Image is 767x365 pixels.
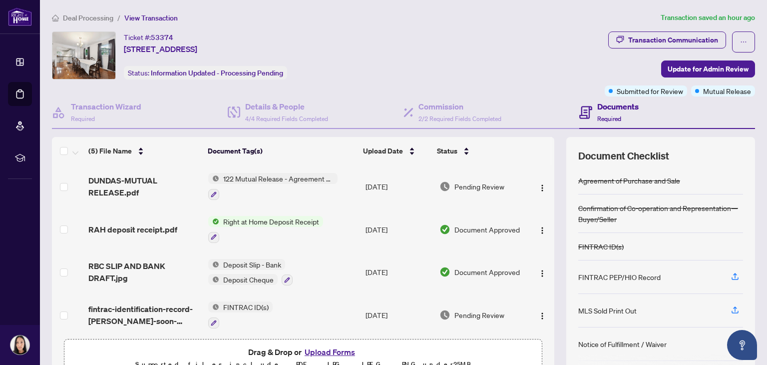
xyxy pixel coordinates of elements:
button: Status IconDeposit Slip - BankStatus IconDeposit Cheque [208,259,293,286]
div: MLS Sold Print Out [578,305,637,316]
img: Document Status [439,224,450,235]
h4: Details & People [245,100,328,112]
img: Logo [538,226,546,234]
span: 53374 [151,33,173,42]
span: Upload Date [363,145,403,156]
h4: Commission [418,100,501,112]
span: Document Approved [454,224,520,235]
th: Upload Date [359,137,433,165]
img: Status Icon [208,274,219,285]
img: Status Icon [208,216,219,227]
td: [DATE] [362,208,435,251]
span: home [52,14,59,21]
span: Document Approved [454,266,520,277]
span: Document Checklist [578,149,669,163]
img: Document Status [439,181,450,192]
span: Status [437,145,457,156]
th: Status [433,137,525,165]
button: Status Icon122 Mutual Release - Agreement of Purchase and Sale [208,173,338,200]
li: / [117,12,120,23]
img: logo [8,7,32,26]
div: FINTRAC PEP/HIO Record [578,271,661,282]
span: Submitted for Review [617,85,683,96]
th: Document Tag(s) [204,137,360,165]
h4: Transaction Wizard [71,100,141,112]
div: Agreement of Purchase and Sale [578,175,680,186]
img: Logo [538,184,546,192]
button: Logo [534,264,550,280]
span: Mutual Release [703,85,751,96]
span: Drag & Drop or [248,345,358,358]
span: Deal Processing [63,13,113,22]
img: Logo [538,269,546,277]
span: 122 Mutual Release - Agreement of Purchase and Sale [219,173,338,184]
td: [DATE] [362,251,435,294]
span: Deposit Slip - Bank [219,259,285,270]
img: Status Icon [208,301,219,312]
span: [STREET_ADDRESS] [124,43,197,55]
span: 2/2 Required Fields Completed [418,115,501,122]
span: RBC SLIP AND BANK DRAFT.jpg [88,260,200,284]
div: Ticket #: [124,31,173,43]
td: [DATE] [362,165,435,208]
img: Profile Icon [10,335,29,354]
span: View Transaction [124,13,178,22]
button: Update for Admin Review [661,60,755,77]
span: Deposit Cheque [219,274,278,285]
button: Upload Forms [302,345,358,358]
img: Document Status [439,309,450,320]
div: FINTRAC ID(s) [578,241,624,252]
span: RAH deposit receipt.pdf [88,223,177,235]
span: Information Updated - Processing Pending [151,68,283,77]
img: IMG-X12377751_1.jpg [52,32,115,79]
div: Notice of Fulfillment / Waiver [578,338,667,349]
span: FINTRAC ID(s) [219,301,273,312]
span: ellipsis [740,38,747,45]
button: Logo [534,178,550,194]
td: [DATE] [362,293,435,336]
img: Status Icon [208,173,219,184]
div: Status: [124,66,287,79]
button: Logo [534,221,550,237]
button: Status IconFINTRAC ID(s) [208,301,273,328]
span: 4/4 Required Fields Completed [245,115,328,122]
span: DUNDAS-MUTUAL RELEASE.pdf [88,174,200,198]
img: Status Icon [208,259,219,270]
article: Transaction saved an hour ago [661,12,755,23]
span: Required [597,115,621,122]
span: Update for Admin Review [668,61,749,77]
button: Open asap [727,330,757,360]
div: Confirmation of Co-operation and Representation—Buyer/Seller [578,202,743,224]
button: Status IconRight at Home Deposit Receipt [208,216,323,243]
h4: Documents [597,100,639,112]
span: Required [71,115,95,122]
span: Right at Home Deposit Receipt [219,216,323,227]
span: Pending Review [454,181,504,192]
span: Pending Review [454,309,504,320]
img: Logo [538,312,546,320]
button: Transaction Communication [608,31,726,48]
span: (5) File Name [88,145,132,156]
div: Transaction Communication [628,32,718,48]
button: Logo [534,307,550,323]
span: fintrac-identification-record-[PERSON_NAME]-soon-[PERSON_NAME]-20250915-162922 - [STREET_ADDRESS]pdf [88,303,200,327]
img: Document Status [439,266,450,277]
th: (5) File Name [84,137,204,165]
